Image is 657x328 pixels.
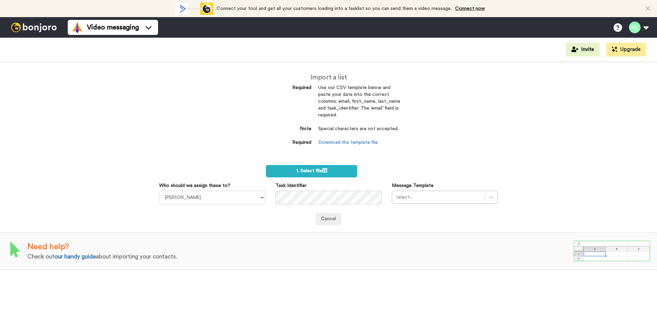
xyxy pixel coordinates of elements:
[87,23,139,32] span: Video messaging
[8,23,60,32] img: bj-logo-header-white.svg
[318,85,400,126] dd: Use our CSV template below and paste your data into the correct columns: email, first_name, last_...
[566,43,600,56] button: Invite
[455,6,485,11] a: Connect now
[176,3,213,15] div: animation
[159,182,230,189] label: Who should we assign these to?
[315,213,342,225] a: Cancel
[257,139,311,146] dt: Required
[318,126,400,139] dd: Special characters are not accepted.
[318,140,378,145] a: Download the template file
[392,182,434,189] label: Message Template
[27,253,574,261] div: Check out about importing your contacts.
[257,85,311,91] dt: Required
[257,74,400,81] h2: Import a list
[217,6,452,11] span: Connect your tool and get all your customers loading into a tasklist so you can send them a video...
[296,168,327,173] span: 1. Select file
[606,43,646,56] button: Upgrade
[257,126,311,133] dt: Note
[72,22,83,33] img: vm-color.svg
[54,254,96,260] a: our handy guide
[27,241,574,253] div: Need help?
[275,182,307,189] label: Task Identifier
